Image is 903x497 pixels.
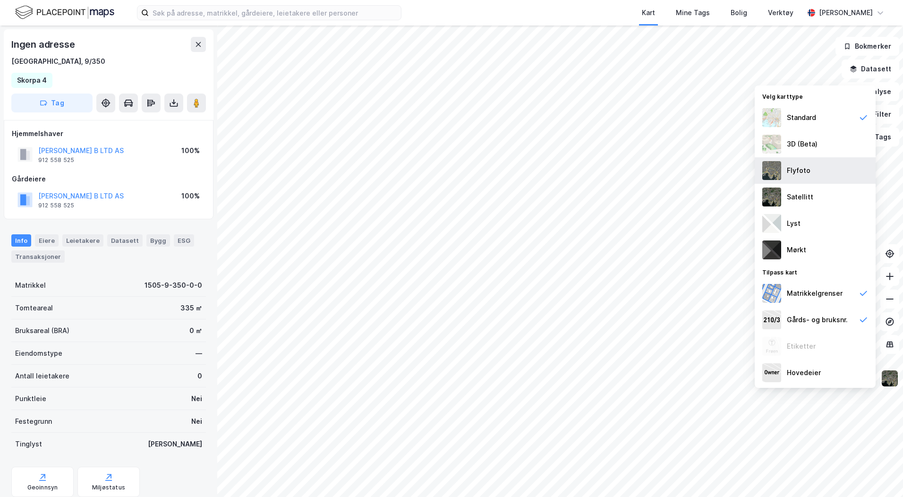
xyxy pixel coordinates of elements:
div: Mine Tags [676,7,710,18]
div: Tilpass kart [755,263,876,280]
div: Standard [787,112,816,123]
button: Filter [854,105,899,124]
img: Z [762,337,781,356]
img: luj3wr1y2y3+OchiMxRmMxRlscgabnMEmZ7DJGWxyBpucwSZnsMkZbHIGm5zBJmewyRlscgabnMEmZ7DJGWxyBpucwSZnsMkZ... [762,214,781,233]
div: Transaksjoner [11,250,65,263]
div: 100% [181,145,200,156]
img: cadastreKeys.547ab17ec502f5a4ef2b.jpeg [762,310,781,329]
div: Eiendomstype [15,348,62,359]
div: Etiketter [787,341,816,352]
button: Bokmerker [835,37,899,56]
div: 0 ㎡ [189,325,202,336]
div: Gårds- og bruksnr. [787,314,848,326]
div: 3D (Beta) [787,138,818,150]
img: 9k= [762,188,781,206]
button: Datasett [842,60,899,78]
button: Tag [11,94,93,112]
div: Nei [191,393,202,404]
div: Kart [642,7,655,18]
div: Matrikkel [15,280,46,291]
div: Nei [191,416,202,427]
input: Søk på adresse, matrikkel, gårdeiere, leietakere eller personer [149,6,401,20]
div: [GEOGRAPHIC_DATA], 9/350 [11,56,105,67]
div: Tinglyst [15,438,42,450]
div: Punktleie [15,393,46,404]
img: logo.f888ab2527a4732fd821a326f86c7f29.svg [15,4,114,21]
img: nCdM7BzjoCAAAAAElFTkSuQmCC [762,240,781,259]
div: Velg karttype [755,87,876,104]
div: Hovedeier [787,367,821,378]
img: Z [762,135,781,154]
div: Leietakere [62,234,103,247]
div: [PERSON_NAME] [148,438,202,450]
div: Bygg [146,234,170,247]
div: Lyst [787,218,801,229]
div: Ingen adresse [11,37,77,52]
div: Mørkt [787,244,806,256]
div: Matrikkelgrenser [787,288,843,299]
div: Gårdeiere [12,173,205,185]
div: Flyfoto [787,165,810,176]
div: Bruksareal (BRA) [15,325,69,336]
div: 0 [197,370,202,382]
iframe: Chat Widget [856,452,903,497]
div: Tomteareal [15,302,53,314]
button: Tags [855,128,899,146]
img: Z [762,161,781,180]
div: Info [11,234,31,247]
img: majorOwner.b5e170eddb5c04bfeeff.jpeg [762,363,781,382]
div: Eiere [35,234,59,247]
div: Geoinnsyn [27,484,58,491]
button: Analyse [844,82,899,101]
div: 912 558 525 [38,202,74,209]
div: Skorpa 4 [17,75,47,86]
div: 912 558 525 [38,156,74,164]
div: Satellitt [787,191,813,203]
img: cadastreBorders.cfe08de4b5ddd52a10de.jpeg [762,284,781,303]
div: Kontrollprogram for chat [856,452,903,497]
div: — [196,348,202,359]
img: 9k= [881,369,899,387]
div: Verktøy [768,7,793,18]
div: 100% [181,190,200,202]
div: Antall leietakere [15,370,69,382]
div: ESG [174,234,194,247]
img: Z [762,108,781,127]
div: Miljøstatus [92,484,125,491]
div: Hjemmelshaver [12,128,205,139]
div: [PERSON_NAME] [819,7,873,18]
div: Bolig [731,7,747,18]
div: Festegrunn [15,416,52,427]
div: 1505-9-350-0-0 [145,280,202,291]
div: 335 ㎡ [180,302,202,314]
div: Datasett [107,234,143,247]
